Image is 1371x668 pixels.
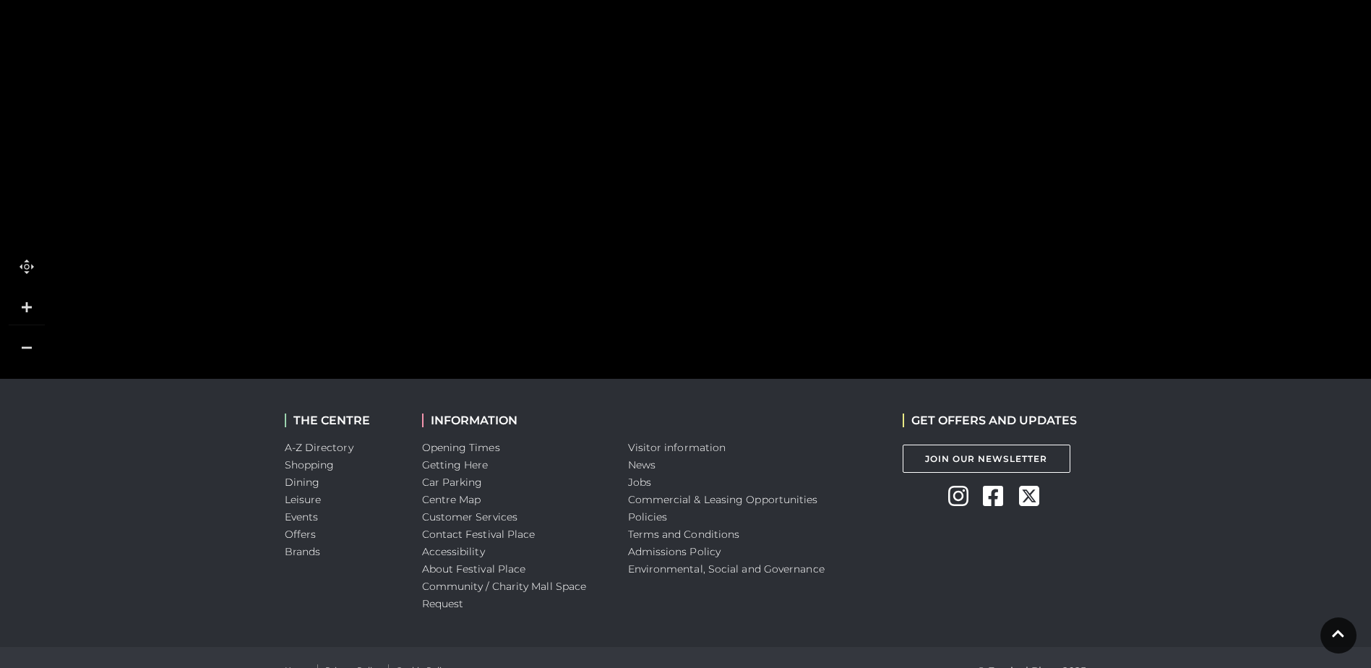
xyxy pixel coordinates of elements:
[628,476,651,489] a: Jobs
[628,528,740,541] a: Terms and Conditions
[422,545,485,558] a: Accessibility
[285,441,353,454] a: A-Z Directory
[628,458,656,471] a: News
[285,528,317,541] a: Offers
[628,545,721,558] a: Admissions Policy
[285,458,335,471] a: Shopping
[422,441,500,454] a: Opening Times
[628,493,818,506] a: Commercial & Leasing Opportunities
[628,441,726,454] a: Visitor information
[285,476,320,489] a: Dining
[903,445,1070,473] a: Join Our Newsletter
[422,458,489,471] a: Getting Here
[285,545,321,558] a: Brands
[422,562,526,575] a: About Festival Place
[422,510,518,523] a: Customer Services
[422,476,483,489] a: Car Parking
[422,414,606,427] h2: INFORMATION
[285,510,319,523] a: Events
[628,562,825,575] a: Environmental, Social and Governance
[422,580,587,610] a: Community / Charity Mall Space Request
[422,493,481,506] a: Centre Map
[285,493,322,506] a: Leisure
[285,414,400,427] h2: THE CENTRE
[903,414,1077,427] h2: GET OFFERS AND UPDATES
[422,528,536,541] a: Contact Festival Place
[628,510,668,523] a: Policies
